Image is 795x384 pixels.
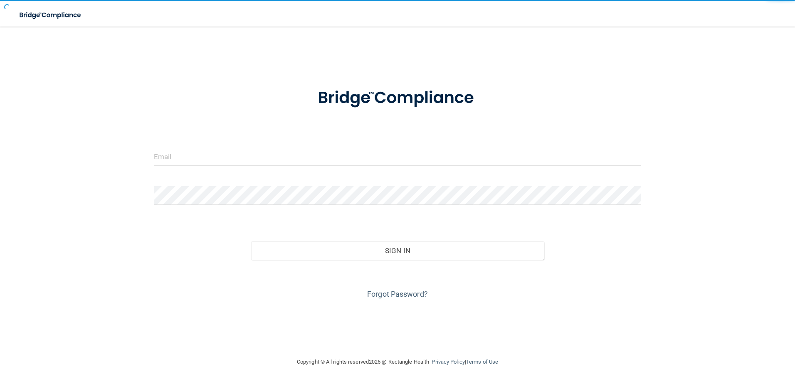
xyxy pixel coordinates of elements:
img: bridge_compliance_login_screen.278c3ca4.svg [12,7,89,24]
a: Forgot Password? [367,290,428,298]
a: Terms of Use [466,359,498,365]
img: bridge_compliance_login_screen.278c3ca4.svg [301,76,494,120]
button: Sign In [251,241,544,260]
input: Email [154,147,642,166]
div: Copyright © All rights reserved 2025 @ Rectangle Health | | [246,349,549,375]
a: Privacy Policy [432,359,464,365]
